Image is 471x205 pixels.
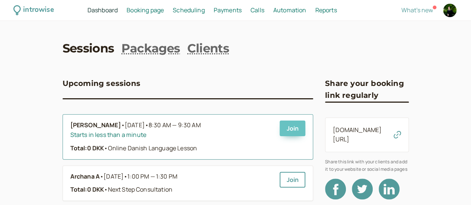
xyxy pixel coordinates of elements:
strong: Total: 0 DKK [70,144,104,152]
span: Dashboard [87,6,118,14]
span: [DATE] [104,172,177,182]
span: [DATE] [125,121,201,130]
b: [PERSON_NAME] [70,121,121,130]
h3: Upcoming sessions [63,77,140,89]
span: Payments [214,6,242,14]
span: Next Step Consultation [104,185,172,193]
span: Booking page [127,6,164,14]
span: Scheduling [173,6,205,14]
div: introwise [23,4,54,16]
strong: Total: 0 DKK [70,185,104,193]
span: 8:30 AM — 9:30 AM [149,121,201,129]
span: 1:00 PM — 1:30 PM [127,172,177,180]
span: Automation [273,6,306,14]
span: Reports [315,6,337,14]
a: [DOMAIN_NAME][URL] [333,126,382,144]
a: Reports [315,6,337,15]
a: introwise [13,4,54,16]
a: Join [280,121,305,136]
span: Calls [251,6,264,14]
a: Dashboard [87,6,118,15]
a: Booking page [127,6,164,15]
a: Calls [251,6,264,15]
span: • [121,121,125,130]
span: Share this link with your clients and add it to your website or social media pages [325,158,409,173]
a: Sessions [63,40,114,57]
span: Online Danish Language Lesson [104,144,197,152]
a: [PERSON_NAME]•[DATE]•8:30 AM — 9:30 AMStarts in less than a minuteTotal:0 DKK•Online Danish Langu... [70,121,274,153]
div: Starts in less than a minute [70,130,274,140]
span: What's new [401,6,433,14]
b: Archana A [70,172,100,182]
span: • [104,144,108,152]
a: Clients [187,40,229,57]
span: • [124,172,127,180]
a: Account [442,3,458,18]
a: Packages [121,40,180,57]
h3: Share your booking link regularly [325,77,409,102]
iframe: Chat Widget [434,169,471,205]
a: Join [280,172,305,188]
a: Automation [273,6,306,15]
a: Archana A•[DATE]•1:00 PM — 1:30 PMTotal:0 DKK•Next Step Consultation [70,172,274,195]
span: • [104,185,108,193]
a: Scheduling [173,6,205,15]
a: Payments [214,6,242,15]
span: • [100,172,104,182]
button: What's new [401,7,433,13]
span: • [145,121,149,129]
